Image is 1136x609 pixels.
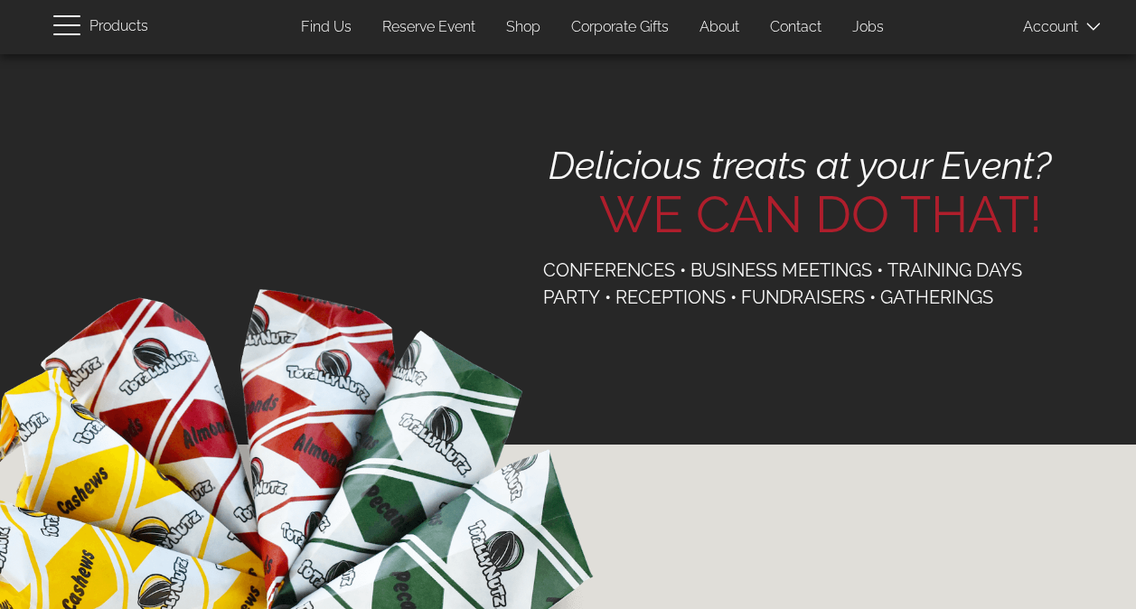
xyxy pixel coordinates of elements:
[599,187,1127,243] span: We can do that!
[615,286,726,308] span: Receptions
[369,10,489,45] a: Reserve Event
[543,259,675,281] span: Conferences
[690,259,872,281] span: Business Meetings
[839,10,897,45] a: Jobs
[549,144,1051,188] em: Delicious treats at your Event?
[558,10,682,45] a: Corporate Gifts
[543,259,1022,308] span: Training Days Party
[89,14,148,40] span: Products
[741,286,865,308] span: Fundraisers
[287,10,365,45] a: Find Us
[880,286,993,308] span: Gatherings
[493,10,554,45] a: Shop
[686,10,753,45] a: About
[756,10,835,45] a: Contact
